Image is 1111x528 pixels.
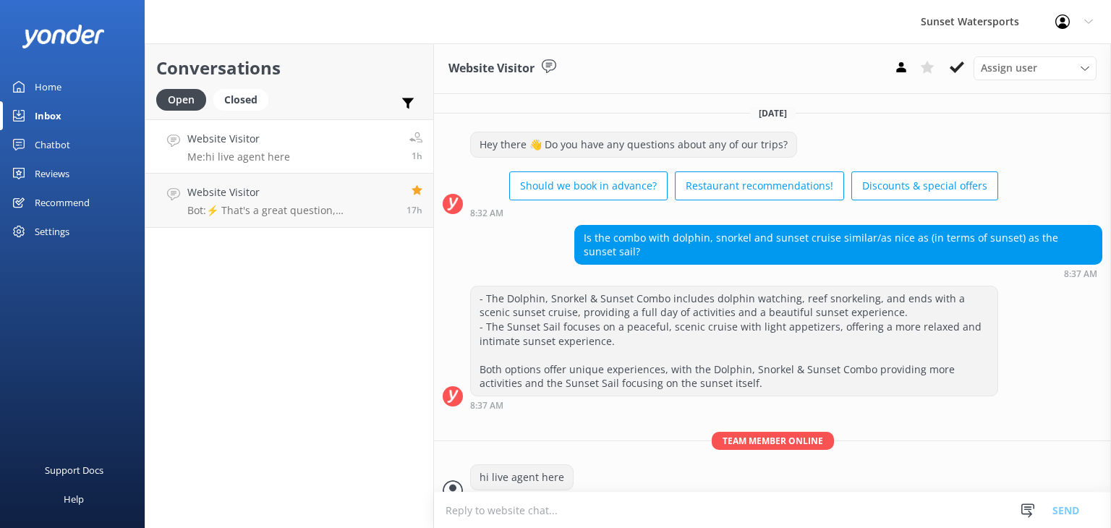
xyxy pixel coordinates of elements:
span: Aug 25 2025 04:00pm (UTC -05:00) America/Cancun [406,204,422,216]
button: Discounts & special offers [851,171,998,200]
span: Aug 26 2025 07:40am (UTC -05:00) America/Cancun [412,150,422,162]
div: Inbox [35,101,61,130]
h4: Website Visitor [187,131,290,147]
a: Closed [213,91,276,107]
div: Settings [35,217,69,246]
a: Website VisitorBot:⚡ That's a great question, unfortunately I do not know the answer. I'm going t... [145,174,433,228]
div: Assign User [974,56,1097,80]
span: [DATE] [750,107,796,119]
strong: 8:32 AM [470,209,503,218]
div: Aug 26 2025 07:37am (UTC -05:00) America/Cancun [470,400,998,410]
div: - The Dolphin, Snorkel & Sunset Combo includes dolphin watching, reef snorkeling, and ends with a... [471,286,997,396]
div: Recommend [35,188,90,217]
div: Hey there 👋 Do you have any questions about any of our trips? [471,132,796,157]
button: Should we book in advance? [509,171,668,200]
a: Website VisitorMe:hi live agent here1h [145,119,433,174]
h3: Website Visitor [448,59,535,78]
div: hi live agent here [471,465,573,490]
div: Chatbot [35,130,70,159]
div: Open [156,89,206,111]
div: Help [64,485,84,514]
a: Open [156,91,213,107]
div: Aug 26 2025 07:32am (UTC -05:00) America/Cancun [470,208,998,218]
div: Aug 26 2025 07:37am (UTC -05:00) America/Cancun [574,268,1102,278]
div: Closed [213,89,268,111]
div: Support Docs [45,456,103,485]
span: Assign user [981,60,1037,76]
div: Home [35,72,61,101]
h2: Conversations [156,54,422,82]
strong: 8:37 AM [470,401,503,410]
p: Me: hi live agent here [187,150,290,163]
strong: 8:37 AM [1064,270,1097,278]
img: yonder-white-logo.png [22,25,105,48]
span: Team member online [712,432,834,450]
p: Bot: ⚡ That's a great question, unfortunately I do not know the answer. I'm going to reach out to... [187,204,396,217]
button: Restaurant recommendations! [675,171,844,200]
h4: Website Visitor [187,184,396,200]
div: Reviews [35,159,69,188]
div: Is the combo with dolphin, snorkel and sunset cruise similar/as nice as (in terms of sunset) as t... [575,226,1102,264]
